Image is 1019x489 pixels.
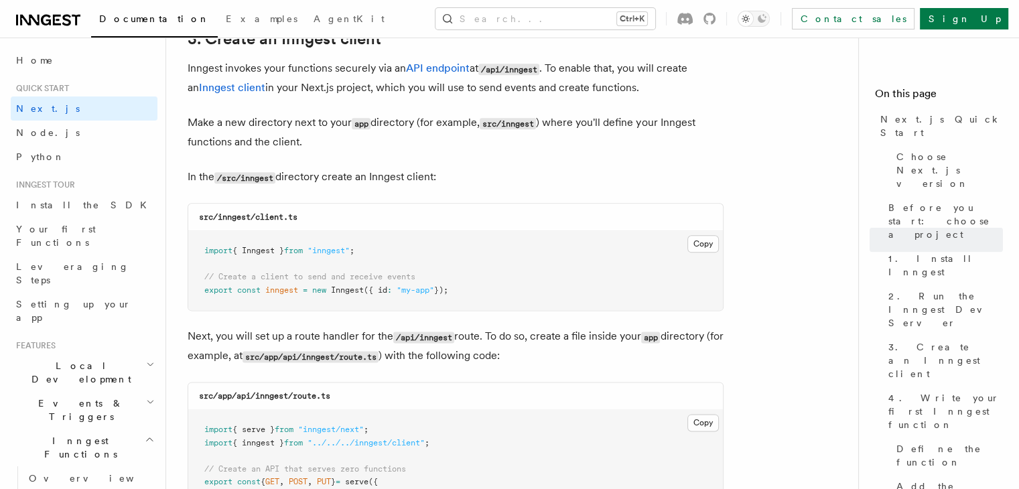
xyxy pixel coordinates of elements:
[11,391,157,429] button: Events & Triggers
[188,113,724,151] p: Make a new directory next to your directory (for example, ) where you'll define your Inngest func...
[289,477,308,486] span: POST
[279,477,284,486] span: ,
[920,8,1008,29] a: Sign Up
[11,48,157,72] a: Home
[11,193,157,217] a: Install the SDK
[350,246,354,255] span: ;
[16,54,54,67] span: Home
[232,438,284,447] span: { inngest }
[308,438,425,447] span: "../../../inngest/client"
[204,285,232,295] span: export
[331,477,336,486] span: }
[883,196,1003,247] a: Before you start: choose a project
[188,167,724,187] p: In the directory create an Inngest client:
[204,272,415,281] span: // Create a client to send and receive events
[883,386,1003,437] a: 4. Write your first Inngest function
[232,246,284,255] span: { Inngest }
[317,477,331,486] span: PUT
[275,425,293,434] span: from
[883,247,1003,284] a: 1. Install Inngest
[16,151,65,162] span: Python
[204,464,406,474] span: // Create an API that serves zero functions
[11,145,157,169] a: Python
[237,285,261,295] span: const
[11,354,157,391] button: Local Development
[888,391,1003,431] span: 4. Write your first Inngest function
[305,4,393,36] a: AgentKit
[406,62,470,74] a: API endpoint
[891,145,1003,196] a: Choose Next.js version
[204,246,232,255] span: import
[792,8,914,29] a: Contact sales
[16,200,155,210] span: Install the SDK
[284,246,303,255] span: from
[480,118,536,129] code: src/inngest
[16,103,80,114] span: Next.js
[226,13,297,24] span: Examples
[284,438,303,447] span: from
[888,289,1003,330] span: 2. Run the Inngest Dev Server
[345,477,368,486] span: serve
[308,477,312,486] span: ,
[16,127,80,138] span: Node.js
[11,217,157,255] a: Your first Functions
[188,29,381,48] a: 3. Create an Inngest client
[425,438,429,447] span: ;
[883,335,1003,386] a: 3. Create an Inngest client
[29,473,167,484] span: Overview
[434,285,448,295] span: });
[11,121,157,145] a: Node.js
[314,13,385,24] span: AgentKit
[91,4,218,38] a: Documentation
[478,64,539,75] code: /api/inngest
[397,285,434,295] span: "my-app"
[237,477,261,486] span: const
[687,414,719,431] button: Copy
[880,113,1003,139] span: Next.js Quick Start
[435,8,655,29] button: Search...Ctrl+K
[188,327,724,366] p: Next, you will set up a route handler for the route. To do so, create a file inside your director...
[11,255,157,292] a: Leveraging Steps
[883,284,1003,335] a: 2. Run the Inngest Dev Server
[364,285,387,295] span: ({ id
[204,438,232,447] span: import
[16,224,96,248] span: Your first Functions
[312,285,326,295] span: new
[11,83,69,94] span: Quick start
[875,107,1003,145] a: Next.js Quick Start
[11,180,75,190] span: Inngest tour
[896,442,1003,469] span: Define the function
[303,285,308,295] span: =
[641,332,660,343] code: app
[11,429,157,466] button: Inngest Functions
[888,340,1003,380] span: 3. Create an Inngest client
[352,118,370,129] code: app
[265,285,298,295] span: inngest
[896,150,1003,190] span: Choose Next.js version
[199,81,265,94] a: Inngest client
[687,235,719,253] button: Copy
[16,299,131,323] span: Setting up your app
[738,11,770,27] button: Toggle dark mode
[11,397,146,423] span: Events & Triggers
[336,477,340,486] span: =
[204,477,232,486] span: export
[243,351,379,362] code: src/app/api/inngest/route.ts
[99,13,210,24] span: Documentation
[308,246,350,255] span: "inngest"
[387,285,392,295] span: :
[331,285,364,295] span: Inngest
[188,59,724,97] p: Inngest invokes your functions securely via an at . To enable that, you will create an in your Ne...
[214,172,275,184] code: /src/inngest
[199,212,297,222] code: src/inngest/client.ts
[265,477,279,486] span: GET
[364,425,368,434] span: ;
[11,434,145,461] span: Inngest Functions
[11,292,157,330] a: Setting up your app
[393,332,454,343] code: /api/inngest
[368,477,378,486] span: ({
[11,96,157,121] a: Next.js
[891,437,1003,474] a: Define the function
[232,425,275,434] span: { serve }
[11,359,146,386] span: Local Development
